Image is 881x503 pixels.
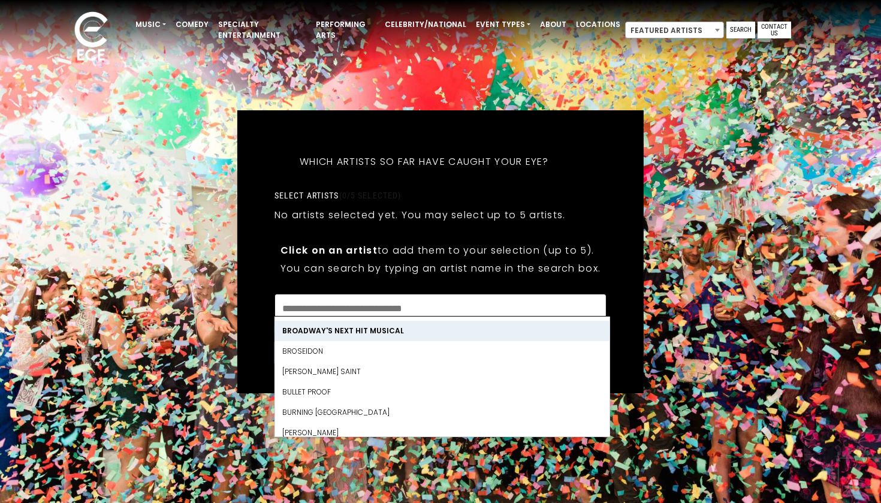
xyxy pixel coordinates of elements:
[275,362,610,382] li: [PERSON_NAME] Saint
[311,14,380,46] a: Performing Arts
[571,14,625,35] a: Locations
[275,321,610,341] li: Broadway's Next Hit Musical
[535,14,571,35] a: About
[274,140,574,183] h5: Which artists so far have caught your eye?
[61,8,121,67] img: ece_new_logo_whitev2-1.png
[275,382,610,402] li: Bullet Proof
[280,243,601,258] p: to add them to your selection (up to 5).
[339,191,402,200] span: (0/5 selected)
[275,341,610,362] li: Broseidon
[274,207,566,222] p: No artists selected yet. You may select up to 5 artists.
[471,14,535,35] a: Event Types
[625,22,724,38] span: Featured Artists
[758,22,791,38] a: Contact Us
[282,302,599,312] textarea: Search
[280,261,601,276] p: You can search by typing an artist name in the search box.
[280,243,378,257] strong: Click on an artist
[626,22,723,39] span: Featured Artists
[131,14,171,35] a: Music
[171,14,213,35] a: Comedy
[275,423,610,443] li: [PERSON_NAME]
[275,402,610,423] li: Burning [GEOGRAPHIC_DATA]
[213,14,311,46] a: Specialty Entertainment
[380,14,471,35] a: Celebrity/National
[726,22,755,38] a: Search
[274,190,401,201] label: Select artists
